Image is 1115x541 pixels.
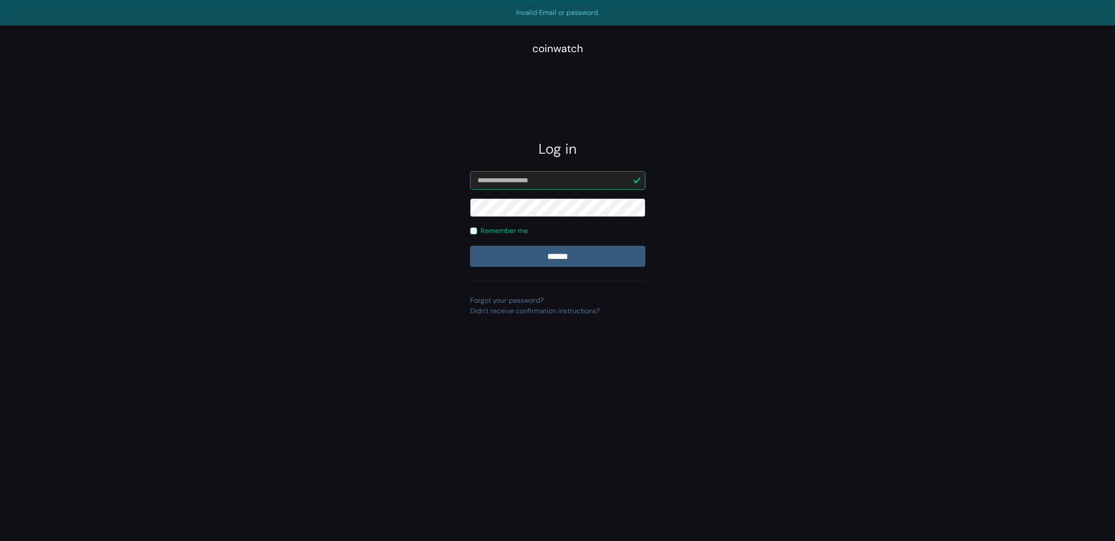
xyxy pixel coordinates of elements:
a: Didn't receive confirmation instructions? [470,306,600,315]
a: coinwatch [532,45,583,54]
a: Forgot your password? [470,296,544,305]
label: Remember me [481,226,528,236]
h2: Log in [470,141,645,157]
div: coinwatch [532,41,583,57]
